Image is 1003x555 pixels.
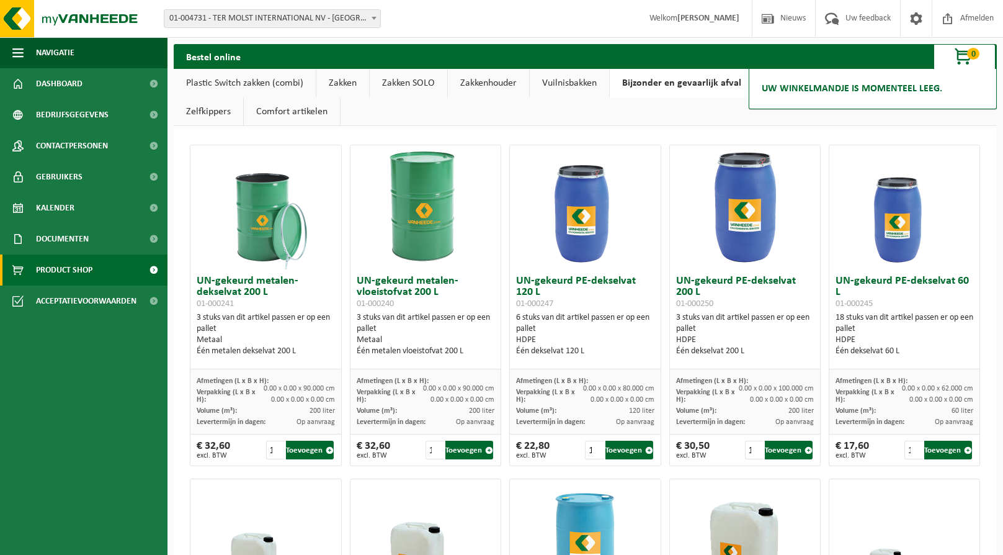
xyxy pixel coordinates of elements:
h2: Uw winkelmandje is momenteel leeg. [756,75,948,102]
span: 01-004731 - TER MOLST INTERNATIONAL NV - OOSTROZEBEKE [164,10,380,27]
img: 01-000250 [683,145,807,269]
img: 01-000247 [523,145,647,269]
div: HDPE [676,335,814,346]
span: Verpakking (L x B x H): [836,389,894,404]
span: Volume (m³): [836,407,876,415]
button: Toevoegen [605,441,653,459]
span: 01-000250 [676,299,713,309]
div: HDPE [516,335,654,346]
div: Één dekselvat 60 L [836,346,974,357]
div: Één dekselvat 200 L [676,346,814,357]
div: Metaal [357,335,495,346]
span: 200 liter [788,407,814,415]
span: Op aanvraag [775,418,814,426]
span: 0.00 x 0.00 x 90.000 cm [264,385,335,392]
span: 60 liter [952,407,973,415]
div: 3 stuks van dit artikel passen er op een pallet [357,312,495,357]
span: Verpakking (L x B x H): [197,389,256,404]
span: excl. BTW [836,452,869,459]
span: 0.00 x 0.00 x 0.00 cm [430,396,494,404]
span: Afmetingen (L x B x H): [516,377,588,385]
span: 0.00 x 0.00 x 90.000 cm [423,385,494,392]
span: Volume (m³): [357,407,397,415]
div: € 22,80 [516,441,550,459]
input: 1 [745,441,764,459]
a: Vuilnisbakken [530,69,609,97]
span: excl. BTW [516,452,550,459]
span: 0.00 x 0.00 x 0.00 cm [750,396,814,404]
img: 01-000241 [204,145,328,269]
span: Op aanvraag [296,418,335,426]
span: Volume (m³): [676,407,716,415]
a: Comfort artikelen [244,97,340,126]
h3: UN-gekeurd metalen-dekselvat 200 L [197,276,335,309]
div: Één dekselvat 120 L [516,346,654,357]
a: Zakken [316,69,369,97]
button: Toevoegen [286,441,334,459]
span: Volume (m³): [516,407,556,415]
span: Levertermijn in dagen: [836,418,904,426]
div: 3 stuks van dit artikel passen er op een pallet [676,312,814,357]
span: Afmetingen (L x B x H): [836,377,907,385]
span: 200 liter [469,407,494,415]
span: Verpakking (L x B x H): [516,389,575,404]
span: Levertermijn in dagen: [357,418,426,426]
div: € 17,60 [836,441,869,459]
input: 1 [585,441,604,459]
span: Volume (m³): [197,407,237,415]
div: HDPE [836,335,974,346]
h3: UN-gekeurd PE-dekselvat 60 L [836,276,974,309]
span: 0.00 x 0.00 x 0.00 cm [271,396,335,404]
span: Verpakking (L x B x H): [676,389,735,404]
img: 01-000240 [363,145,488,269]
div: Één metalen dekselvat 200 L [197,346,335,357]
span: Afmetingen (L x B x H): [197,377,269,385]
a: Zakken SOLO [370,69,447,97]
span: Kalender [36,192,74,223]
span: Afmetingen (L x B x H): [676,377,748,385]
span: 01-000247 [516,299,553,309]
span: Product Shop [36,255,92,286]
div: Metaal [197,335,335,346]
div: € 30,50 [676,441,710,459]
span: excl. BTW [676,452,710,459]
span: Dashboard [36,68,82,99]
span: excl. BTW [357,452,390,459]
span: 120 liter [629,407,654,415]
span: 01-000241 [197,299,234,309]
input: 1 [266,441,285,459]
button: Toevoegen [765,441,813,459]
span: Levertermijn in dagen: [197,418,265,426]
span: Op aanvraag [456,418,494,426]
a: Zakkenhouder [448,69,529,97]
span: 0.00 x 0.00 x 62.000 cm [902,385,973,392]
span: Contactpersonen [36,130,108,161]
button: Toevoegen [445,441,493,459]
strong: [PERSON_NAME] [677,14,739,23]
a: Plastic Switch zakken (combi) [174,69,316,97]
span: Documenten [36,223,89,255]
span: 0.00 x 0.00 x 80.000 cm [583,385,654,392]
div: € 32,60 [197,441,230,459]
span: Op aanvraag [616,418,654,426]
div: 6 stuks van dit artikel passen er op een pallet [516,312,654,357]
span: Gebruikers [36,161,82,192]
div: 18 stuks van dit artikel passen er op een pallet [836,312,974,357]
span: Op aanvraag [935,418,973,426]
span: 200 liter [310,407,335,415]
img: 01-000245 [842,145,966,269]
span: 0.00 x 0.00 x 0.00 cm [591,396,654,404]
a: Zelfkippers [174,97,243,126]
span: 01-000240 [357,299,394,309]
h3: UN-gekeurd PE-dekselvat 200 L [676,276,814,309]
span: 0.00 x 0.00 x 0.00 cm [909,396,973,404]
button: 0 [934,44,996,69]
h2: Bestel online [174,44,253,68]
span: Bedrijfsgegevens [36,99,109,130]
div: € 32,60 [357,441,390,459]
span: Levertermijn in dagen: [676,418,745,426]
div: 3 stuks van dit artikel passen er op een pallet [197,312,335,357]
span: Navigatie [36,37,74,68]
a: Bijzonder en gevaarlijk afval [610,69,754,97]
button: Toevoegen [924,441,972,459]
